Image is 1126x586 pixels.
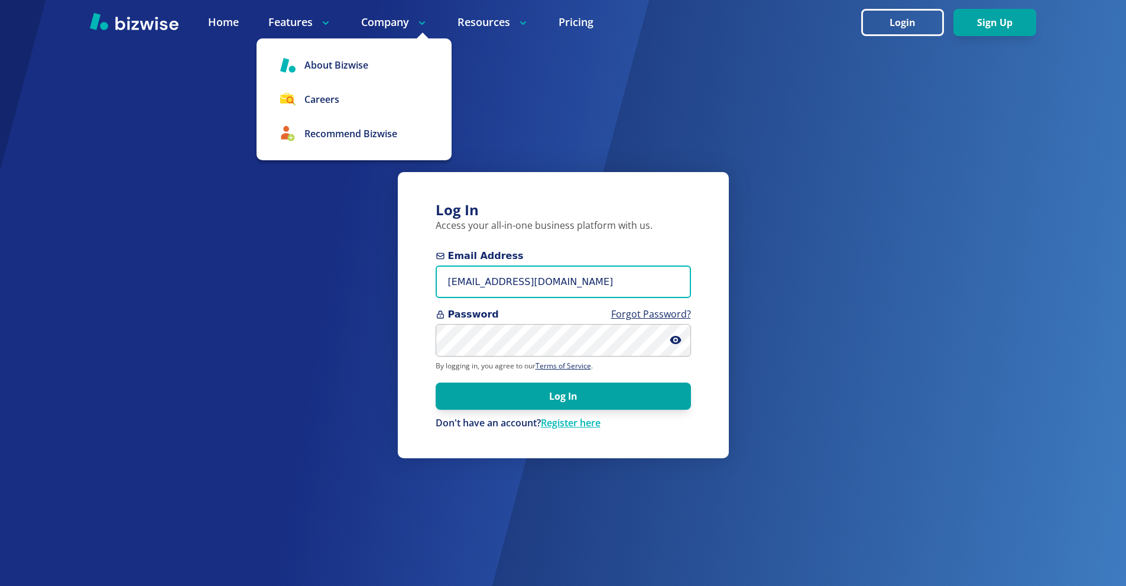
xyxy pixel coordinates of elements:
img: Bizwise Logo [90,12,179,30]
a: Register here [541,416,601,429]
h3: Log In [436,200,691,220]
div: Don't have an account?Register here [436,417,691,430]
button: Login [861,9,944,36]
button: Log In [436,383,691,410]
button: Sign Up [953,9,1036,36]
a: Terms of Service [536,361,591,371]
p: Features [268,15,332,30]
p: Resources [457,15,529,30]
input: you@example.com [436,266,691,298]
a: Forgot Password? [611,307,691,320]
a: Login [861,17,953,28]
span: Password [436,307,691,322]
p: Access your all-in-one business platform with us. [436,219,691,232]
p: Don't have an account? [436,417,691,430]
a: Sign Up [953,17,1036,28]
a: Home [208,15,239,30]
p: Company [361,15,428,30]
a: Careers [257,82,452,116]
a: About Bizwise [257,48,452,82]
a: Recommend Bizwise [257,116,452,151]
a: Pricing [559,15,593,30]
p: By logging in, you agree to our . [436,361,691,371]
span: Email Address [436,249,691,263]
